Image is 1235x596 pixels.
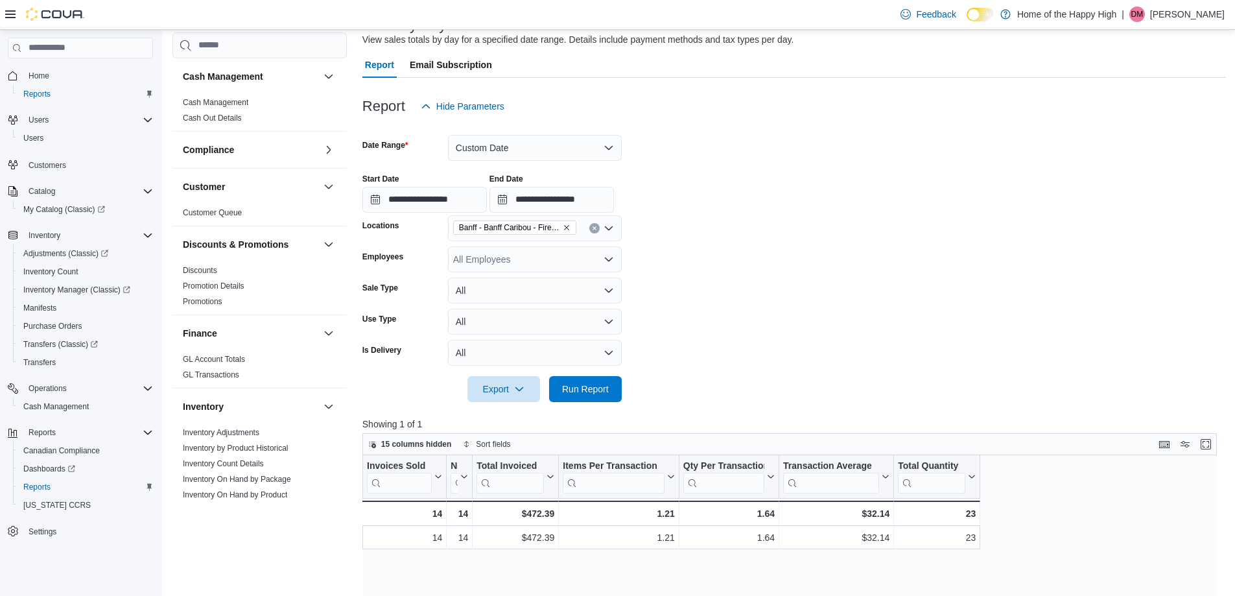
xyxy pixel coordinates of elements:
[783,460,879,494] div: Transaction Average
[604,223,614,233] button: Open list of options
[321,142,336,158] button: Compliance
[451,460,468,494] button: Net Sold
[683,460,775,494] button: Qty Per Transaction
[183,208,242,217] a: Customer Queue
[23,89,51,99] span: Reports
[562,383,609,396] span: Run Report
[362,187,487,213] input: Press the down key to open a popover containing a calendar.
[23,482,51,492] span: Reports
[18,202,110,217] a: My Catalog (Classic)
[13,478,158,496] button: Reports
[321,237,336,252] button: Discounts & Promotions
[1157,436,1172,452] button: Keyboard shortcuts
[1177,436,1193,452] button: Display options
[183,490,287,500] span: Inventory On Hand by Product
[3,155,158,174] button: Customers
[783,460,889,494] button: Transaction Average
[183,459,264,469] span: Inventory Count Details
[451,460,458,473] div: Net Sold
[1150,6,1225,22] p: [PERSON_NAME]
[183,355,245,364] a: GL Account Totals
[29,383,67,394] span: Operations
[1017,6,1116,22] p: Home of the Happy High
[3,522,158,541] button: Settings
[321,326,336,341] button: Finance
[898,530,976,545] div: 23
[362,99,405,114] h3: Report
[475,376,532,402] span: Export
[3,66,158,85] button: Home
[451,506,468,521] div: 14
[321,69,336,84] button: Cash Management
[362,140,408,150] label: Date Range
[898,460,976,494] button: Total Quantity
[18,355,153,370] span: Transfers
[183,143,234,156] h3: Compliance
[367,460,442,494] button: Invoices Sold
[416,93,510,119] button: Hide Parameters
[362,314,396,324] label: Use Type
[321,399,336,414] button: Inventory
[453,221,576,235] span: Banff - Banff Caribou - Fire & Flower
[183,475,291,484] a: Inventory On Hand by Package
[13,496,158,514] button: [US_STATE] CCRS
[23,425,61,440] button: Reports
[23,381,72,396] button: Operations
[589,223,600,233] button: Clear input
[183,113,242,123] a: Cash Out Details
[29,160,66,171] span: Customers
[448,278,622,304] button: All
[183,265,217,276] span: Discounts
[604,254,614,265] button: Open list of options
[183,400,224,413] h3: Inventory
[183,281,244,291] a: Promotion Details
[18,300,62,316] a: Manifests
[1131,6,1144,22] span: DM
[23,464,75,474] span: Dashboards
[367,460,432,473] div: Invoices Sold
[29,186,55,197] span: Catalog
[18,246,153,261] span: Adjustments (Classic)
[898,460,965,473] div: Total Quantity
[363,436,457,452] button: 15 columns hidden
[489,174,523,184] label: End Date
[23,267,78,277] span: Inventory Count
[1198,436,1214,452] button: Enter fullscreen
[18,399,94,414] a: Cash Management
[3,423,158,442] button: Reports
[183,370,239,379] a: GL Transactions
[563,506,675,521] div: 1.21
[26,8,84,21] img: Cova
[362,33,794,47] div: View sales totals by day for a specified date range. Details include payment methods and tax type...
[18,202,153,217] span: My Catalog (Classic)
[23,184,153,199] span: Catalog
[563,460,675,494] button: Items Per Transaction
[381,439,452,449] span: 15 columns hidden
[183,443,288,453] span: Inventory by Product Historical
[23,381,153,396] span: Operations
[183,400,318,413] button: Inventory
[183,238,288,251] h3: Discounts & Promotions
[13,398,158,416] button: Cash Management
[898,460,965,494] div: Total Quantity
[783,506,889,521] div: $32.14
[13,442,158,460] button: Canadian Compliance
[23,228,65,243] button: Inventory
[18,355,61,370] a: Transfers
[18,461,80,477] a: Dashboards
[18,86,153,102] span: Reports
[183,427,259,438] span: Inventory Adjustments
[563,530,675,545] div: 1.21
[3,182,158,200] button: Catalog
[3,379,158,398] button: Operations
[183,505,261,516] span: Inventory Transactions
[23,321,82,331] span: Purchase Orders
[18,282,153,298] span: Inventory Manager (Classic)
[683,506,775,521] div: 1.64
[183,297,222,306] a: Promotions
[549,376,622,402] button: Run Report
[367,530,442,545] div: 14
[183,459,264,468] a: Inventory Count Details
[13,353,158,372] button: Transfers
